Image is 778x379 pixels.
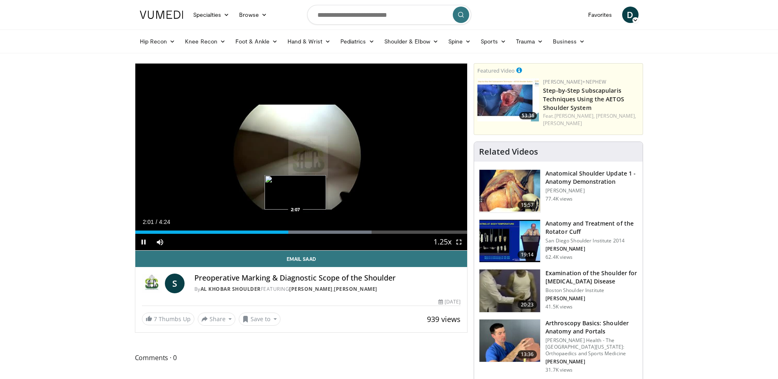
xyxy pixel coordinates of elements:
[335,33,379,50] a: Pediatrics
[518,350,537,358] span: 13:36
[188,7,235,23] a: Specialties
[543,112,639,127] div: Feat.
[548,33,590,50] a: Business
[434,234,451,250] button: Playback Rate
[545,169,638,186] h3: Anatomical Shoulder Update 1 - Anatomy Demonstration
[443,33,476,50] a: Spine
[545,187,638,194] p: [PERSON_NAME]
[451,234,467,250] button: Fullscreen
[154,315,157,323] span: 7
[543,120,582,127] a: [PERSON_NAME]
[477,78,539,121] a: 53:36
[165,274,185,293] a: S
[142,274,162,293] img: Al Khobar Shoulder
[479,269,638,313] a: 20:23 Examination of the Shoulder for [MEDICAL_DATA] Disease Boston Shoulder Institute [PERSON_NA...
[427,314,461,324] span: 939 views
[545,237,638,244] p: San Diego Shoulder Institute 2014
[545,319,638,336] h3: Arthroscopy Basics: Shoulder Anatomy and Portals
[519,112,537,119] span: 53:36
[545,337,638,357] p: [PERSON_NAME] Health - The [GEOGRAPHIC_DATA][US_STATE]: Orthopaedics and Sports Medicine
[438,298,461,306] div: [DATE]
[622,7,639,23] a: D
[180,33,230,50] a: Knee Recon
[140,11,183,19] img: VuMedi Logo
[479,147,538,157] h4: Related Videos
[583,7,617,23] a: Favorites
[545,246,638,252] p: [PERSON_NAME]
[265,175,326,210] img: image.jpeg
[135,251,468,267] a: Email Saad
[479,269,540,312] img: Screen_shot_2010-09-13_at_8.52.47_PM_1.png.150x105_q85_crop-smart_upscale.jpg
[479,169,638,213] a: 15:57 Anatomical Shoulder Update 1 - Anatomy Demonstration [PERSON_NAME] 77.4K views
[479,220,540,263] img: 58008271-3059-4eea-87a5-8726eb53a503.150x105_q85_crop-smart_upscale.jpg
[239,313,281,326] button: Save to
[135,33,180,50] a: Hip Recon
[135,231,468,234] div: Progress Bar
[543,87,624,112] a: Step-by-Step Subscapularis Techniques Using the AETOS Shoulder System
[479,319,638,373] a: 13:36 Arthroscopy Basics: Shoulder Anatomy and Portals [PERSON_NAME] Health - The [GEOGRAPHIC_DAT...
[545,196,573,202] p: 77.4K views
[334,285,377,292] a: [PERSON_NAME]
[135,64,468,251] video-js: Video Player
[477,78,539,121] img: 70e54e43-e9ea-4a9d-be99-25d1f039a65a.150x105_q85_crop-smart_upscale.jpg
[545,219,638,236] h3: Anatomy and Treatment of the Rotator Cuff
[230,33,283,50] a: Foot & Ankle
[477,67,515,74] small: Featured Video
[518,301,537,309] span: 20:23
[479,170,540,212] img: laj_3.png.150x105_q85_crop-smart_upscale.jpg
[518,201,537,209] span: 15:57
[159,219,170,225] span: 4:24
[545,304,573,310] p: 41.5K views
[135,352,468,363] span: Comments 0
[234,7,272,23] a: Browse
[198,313,236,326] button: Share
[379,33,443,50] a: Shoulder & Elbow
[545,358,638,365] p: [PERSON_NAME]
[543,78,606,85] a: [PERSON_NAME]+Nephew
[156,219,157,225] span: /
[143,219,154,225] span: 2:01
[289,285,333,292] a: [PERSON_NAME]
[545,367,573,373] p: 31.7K views
[152,234,168,250] button: Mute
[545,269,638,285] h3: Examination of the Shoulder for [MEDICAL_DATA] Disease
[596,112,636,119] a: [PERSON_NAME],
[283,33,335,50] a: Hand & Wrist
[554,112,595,119] a: [PERSON_NAME],
[545,287,638,294] p: Boston Shoulder Institute
[479,320,540,362] img: 9534a039-0eaa-4167-96cf-d5be049a70d8.150x105_q85_crop-smart_upscale.jpg
[545,295,638,302] p: [PERSON_NAME]
[511,33,548,50] a: Trauma
[476,33,511,50] a: Sports
[479,219,638,263] a: 19:14 Anatomy and Treatment of the Rotator Cuff San Diego Shoulder Institute 2014 [PERSON_NAME] 6...
[518,251,537,259] span: 19:14
[194,285,461,293] div: By FEATURING ,
[201,285,261,292] a: Al Khobar Shoulder
[135,234,152,250] button: Pause
[545,254,573,260] p: 62.4K views
[307,5,471,25] input: Search topics, interventions
[194,274,461,283] h4: Preoperative Marking & Diagnostic Scope of the Shoulder
[142,313,194,325] a: 7 Thumbs Up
